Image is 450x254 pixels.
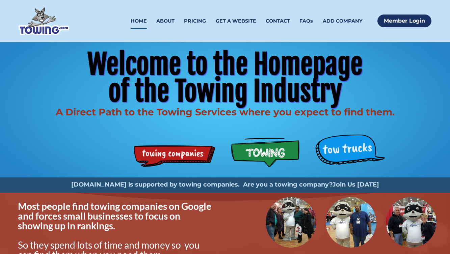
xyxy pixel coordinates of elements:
[216,13,256,29] a: GET A WEBSITE
[299,13,313,29] a: FAQs
[71,181,333,188] strong: [DOMAIN_NAME] is supported by towing companies. Are you a towing company?
[19,7,69,35] img: Towing.com Logo
[87,47,363,81] span: Welcome to the Homepage
[56,106,395,118] span: A Direct Path to the Towing Services where you expect to find them.
[156,13,175,29] a: ABOUT
[323,13,363,29] a: ADD COMPANY
[131,13,147,29] a: HOME
[377,15,431,27] a: Member Login
[18,200,213,231] span: Most people find towing companies on Google and forces small businesses to focus on showing up in...
[266,13,290,29] a: CONTACT
[184,13,206,29] a: PRICING
[333,181,379,188] a: Join Us [DATE]
[108,74,342,108] span: of the Towing Industry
